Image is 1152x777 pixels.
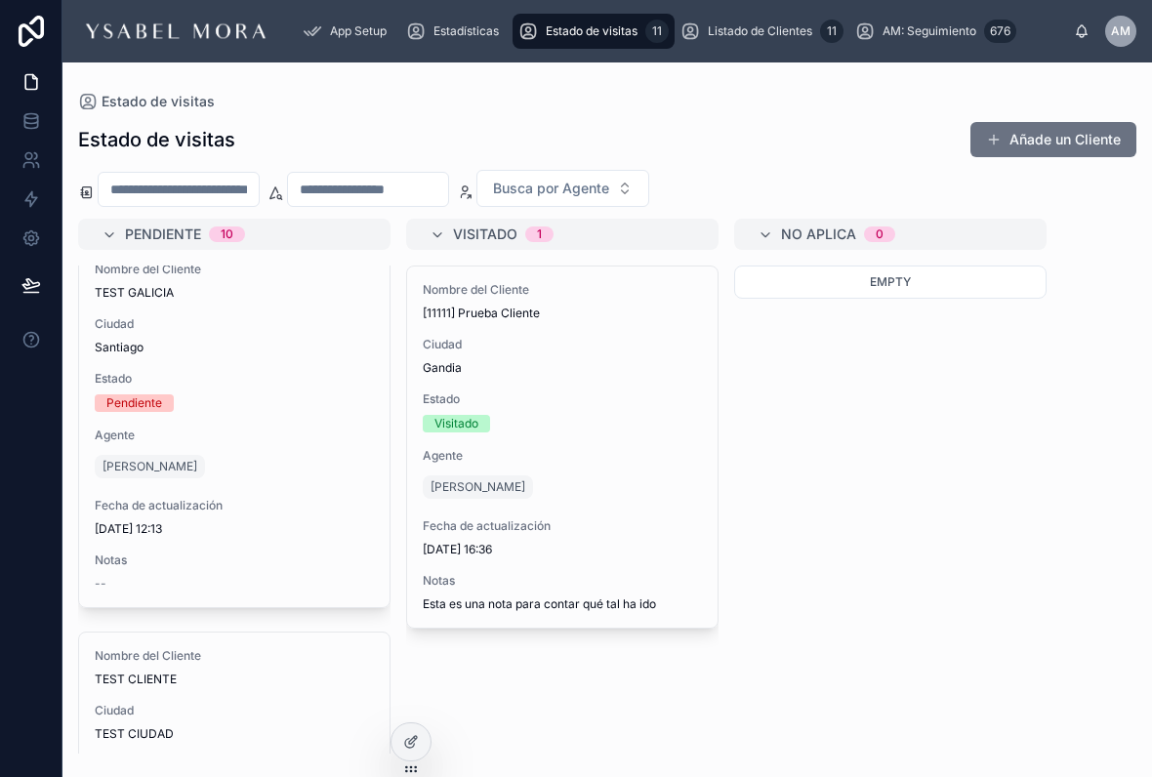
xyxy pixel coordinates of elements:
[106,394,162,412] div: Pendiente
[95,262,374,277] span: Nombre del Cliente
[78,92,215,111] a: Estado de visitas
[95,552,374,568] span: Notas
[675,14,849,49] a: Listado de Clientes11
[95,428,374,443] span: Agente
[423,391,702,407] span: Estado
[513,14,675,49] a: Estado de visitas11
[849,14,1022,49] a: AM: Seguimiento676
[984,20,1016,43] div: 676
[870,274,911,289] span: Empty
[537,226,542,242] div: 1
[423,518,702,534] span: Fecha de actualización
[423,542,702,557] span: [DATE] 16:36
[970,122,1136,157] button: Añade un Cliente
[95,576,106,592] span: --
[433,23,499,39] span: Estadísticas
[125,225,201,244] span: Pendiente
[297,14,400,49] a: App Setup
[423,360,702,376] span: Gandia
[95,672,374,687] span: TEST CLIENTE
[78,16,273,47] img: App logo
[423,448,702,464] span: Agente
[423,306,702,321] span: [11111] Prueba Cliente
[95,521,374,537] span: [DATE] 12:13
[78,126,235,153] h1: Estado de visitas
[431,479,525,495] span: [PERSON_NAME]
[221,226,233,242] div: 10
[820,20,843,43] div: 11
[95,726,374,742] span: TEST CIUDAD
[95,455,205,478] a: [PERSON_NAME]
[95,285,374,301] span: TEST GALICIA
[493,179,609,198] span: Busca por Agente
[95,703,374,718] span: Ciudad
[708,23,812,39] span: Listado de Clientes
[95,498,374,513] span: Fecha de actualización
[423,475,533,499] a: [PERSON_NAME]
[95,316,374,332] span: Ciudad
[434,415,478,432] div: Visitado
[423,573,702,589] span: Notas
[781,225,856,244] span: No aplica
[330,23,387,39] span: App Setup
[876,226,884,242] div: 0
[476,170,649,207] button: Select Button
[883,23,976,39] span: AM: Seguimiento
[95,371,374,387] span: Estado
[95,340,374,355] span: Santiago
[102,92,215,111] span: Estado de visitas
[423,596,702,612] span: Esta es una nota para contar qué tal ha ido
[423,337,702,352] span: Ciudad
[1111,23,1131,39] span: AM
[95,648,374,664] span: Nombre del Cliente
[400,14,513,49] a: Estadísticas
[453,225,517,244] span: Visitado
[546,23,638,39] span: Estado de visitas
[289,10,1074,53] div: scrollable content
[103,459,197,474] span: [PERSON_NAME]
[423,282,702,298] span: Nombre del Cliente
[645,20,669,43] div: 11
